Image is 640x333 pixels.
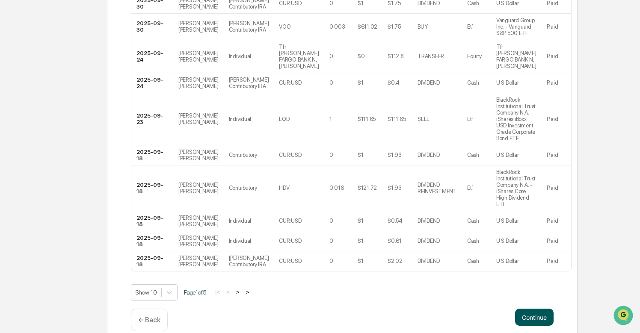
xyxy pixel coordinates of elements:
[496,80,519,86] div: U S Dollar
[60,144,104,151] a: Powered byPylon
[542,145,571,165] td: Plaid
[358,258,363,264] div: $1
[131,165,173,211] td: 2025-09-18
[5,104,59,120] a: 🖐️Preclearance
[224,289,232,296] button: <
[542,40,571,73] td: Plaid
[542,73,571,93] td: Plaid
[224,40,274,73] td: Individual
[224,93,274,145] td: Individual
[467,218,479,224] div: Cash
[358,116,376,122] div: $111.65
[131,211,173,231] td: 2025-09-18
[418,218,440,224] div: DIVIDEND
[329,53,333,59] div: 0
[131,251,173,271] td: 2025-09-18
[388,24,401,30] div: $1.75
[418,238,440,244] div: DIVIDEND
[467,238,479,244] div: Cash
[184,289,206,296] span: Page 1 of 5
[131,231,173,251] td: 2025-09-18
[358,238,363,244] div: $1
[62,109,69,115] div: 🗄️
[358,24,377,30] div: $611.02
[418,116,430,122] div: SELL
[178,255,219,268] div: [PERSON_NAME] [PERSON_NAME]
[388,116,406,122] div: $111.65
[85,145,104,151] span: Pylon
[224,73,274,93] td: [PERSON_NAME] Contributory IRA
[418,53,444,59] div: TRANSFER
[17,108,55,116] span: Preclearance
[279,24,290,30] div: VOO
[5,121,57,136] a: 🔎Data Lookup
[131,93,173,145] td: 2025-09-23
[279,44,319,69] div: Tfr [PERSON_NAME] FARGO BANK N, [PERSON_NAME]
[418,258,440,264] div: DIVIDEND
[145,68,156,78] button: Start new chat
[9,125,15,132] div: 🔎
[467,185,473,191] div: Etf
[279,238,301,244] div: CUR:USD
[178,50,219,63] div: [PERSON_NAME] [PERSON_NAME]
[496,258,519,264] div: U S Dollar
[9,18,156,32] p: How can we help?
[279,80,301,86] div: CUR:USD
[224,145,274,165] td: Contributory
[418,24,427,30] div: BUY
[329,24,345,30] div: 0.003
[496,97,536,141] div: BlackRock Institutional Trust Company N.A. - iShares iBoxx USD Investment Grade Corporate Bond ETF
[138,316,160,324] p: ← Back
[279,258,301,264] div: CUR:USD
[542,93,571,145] td: Plaid
[279,116,289,122] div: LQD
[542,211,571,231] td: Plaid
[542,251,571,271] td: Plaid
[224,14,274,40] td: [PERSON_NAME] Contributory IRA
[329,152,333,158] div: 0
[358,80,363,86] div: $1
[329,80,333,86] div: 0
[71,108,106,116] span: Attestations
[178,112,219,125] div: [PERSON_NAME] [PERSON_NAME]
[467,152,479,158] div: Cash
[131,73,173,93] td: 2025-09-24
[388,53,403,59] div: $112.8
[467,116,473,122] div: Etf
[542,231,571,251] td: Plaid
[467,24,473,30] div: Etf
[388,185,402,191] div: $1.93
[9,109,15,115] div: 🖐️
[178,235,219,248] div: [PERSON_NAME] [PERSON_NAME]
[59,104,110,120] a: 🗄️Attestations
[329,238,333,244] div: 0
[17,124,54,133] span: Data Lookup
[613,305,636,328] iframe: Open customer support
[358,152,363,158] div: $1
[467,53,481,59] div: Equity
[224,251,274,271] td: [PERSON_NAME] Contributory IRA
[418,152,440,158] div: DIVIDEND
[329,258,333,264] div: 0
[279,152,301,158] div: CUR:USD
[496,152,519,158] div: U S Dollar
[131,145,173,165] td: 2025-09-18
[329,116,332,122] div: 1
[418,80,440,86] div: DIVIDEND
[418,182,457,194] div: DIVIDEND REINVESTMENT
[388,238,402,244] div: $0.61
[496,169,536,207] div: BlackRock Institutional Trust Company N.A. - iShares Core High Dividend ETF
[178,182,219,194] div: [PERSON_NAME] [PERSON_NAME]
[178,215,219,227] div: [PERSON_NAME] [PERSON_NAME]
[131,14,173,40] td: 2025-09-30
[279,218,301,224] div: CUR:USD
[388,258,403,264] div: $2.02
[279,185,289,191] div: HDV
[243,289,253,296] button: >|
[388,218,403,224] div: $0.54
[496,44,536,69] div: Tfr [PERSON_NAME] FARGO BANK N, [PERSON_NAME]
[29,65,140,74] div: Start new chat
[178,20,219,33] div: [PERSON_NAME] [PERSON_NAME]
